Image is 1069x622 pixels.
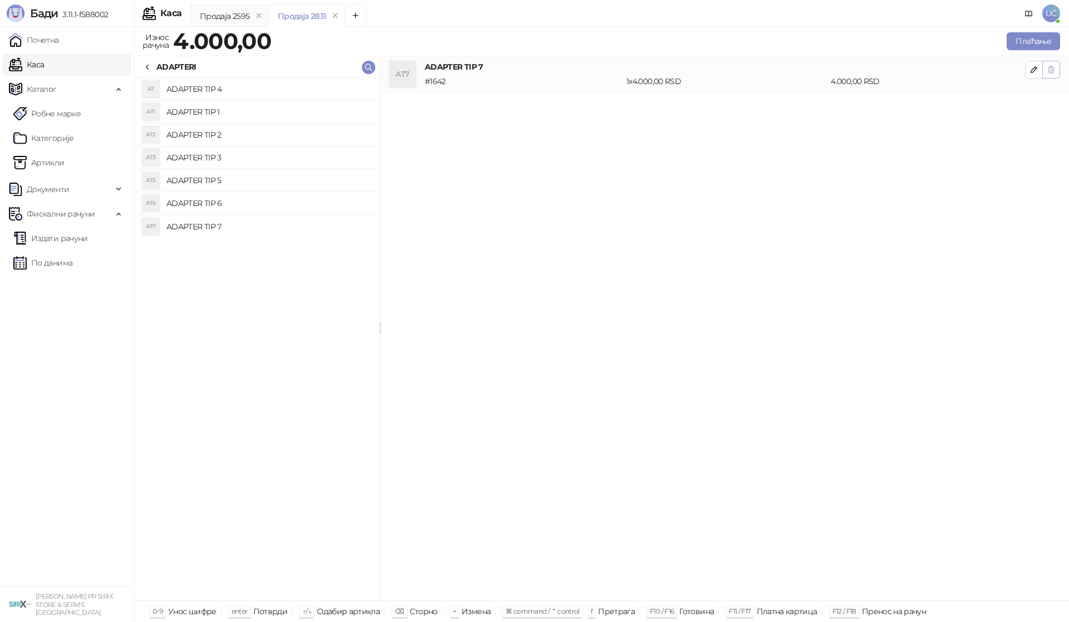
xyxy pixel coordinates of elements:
div: 4.000,00 RSD [828,75,1027,87]
div: Потврди [253,604,288,619]
div: AT7 [142,218,160,236]
a: Робне марке [13,102,81,125]
span: ⌘ command / ⌃ control [506,607,580,615]
span: enter [232,607,248,615]
div: 1 x 4.000,00 RSD [624,75,828,87]
div: Унос шифре [168,604,217,619]
a: Категорије [13,127,74,149]
span: + [453,607,456,615]
div: Готовина [679,604,714,619]
span: F10 / F16 [650,607,674,615]
div: Продаја 2831 [278,10,326,22]
span: ⌫ [395,607,404,615]
h4: ADAPTER TIP 3 [166,149,371,166]
div: AT [142,80,160,98]
button: Плаћање [1007,32,1060,50]
div: AT7 [389,61,416,87]
div: Платна картица [757,604,817,619]
span: UĆ [1042,4,1060,22]
div: AT6 [142,194,160,212]
button: remove [328,11,342,21]
h4: ADAPTER TIP 6 [166,194,371,212]
img: Logo [7,4,24,22]
span: Бади [30,7,58,20]
h4: ADAPTER TIP 7 [425,61,1025,73]
span: 0-9 [153,607,163,615]
div: ADAPTERI [156,61,197,73]
div: AT3 [142,149,160,166]
a: ArtikliАртикли [13,151,65,174]
div: Измена [462,604,491,619]
span: Документи [27,178,69,200]
div: Износ рачуна [140,30,171,52]
div: AT2 [142,126,160,144]
h4: ADAPTER TIP 5 [166,172,371,189]
div: # 1642 [423,75,624,87]
img: 64x64-companyLogo-cb9a1907-c9b0-4601-bb5e-5084e694c383.png [9,593,31,615]
h4: ADAPTER TIP 2 [166,126,371,144]
span: F11 / F17 [729,607,751,615]
div: Сторно [410,604,438,619]
span: Каталог [27,78,57,100]
h4: ADAPTER TIP 7 [166,218,371,236]
div: Продаја 2595 [200,10,249,22]
div: Каса [160,9,182,18]
a: Каса [9,53,44,76]
button: remove [252,11,266,21]
div: AT1 [142,103,160,121]
span: ↑/↓ [302,607,311,615]
div: Одабир артикла [317,604,380,619]
button: Add tab [345,4,367,27]
div: Претрага [598,604,635,619]
span: F12 / F18 [832,607,856,615]
strong: 4.000,00 [173,27,271,55]
div: AT5 [142,172,160,189]
span: Фискални рачуни [27,203,95,225]
div: Пренос на рачун [862,604,926,619]
span: 3.11.1-f588002 [58,9,108,19]
span: f [591,607,592,615]
a: Документација [1020,4,1038,22]
a: Издати рачуни [13,227,88,249]
h4: ADAPTER TIP 4 [166,80,371,98]
div: grid [134,78,380,600]
a: Почетна [9,29,59,51]
h4: ADAPTER TIP 1 [166,103,371,121]
a: По данима [13,252,72,274]
small: [PERSON_NAME] PR SIRIX STORE & SERVIS [GEOGRAPHIC_DATA] [36,592,113,616]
